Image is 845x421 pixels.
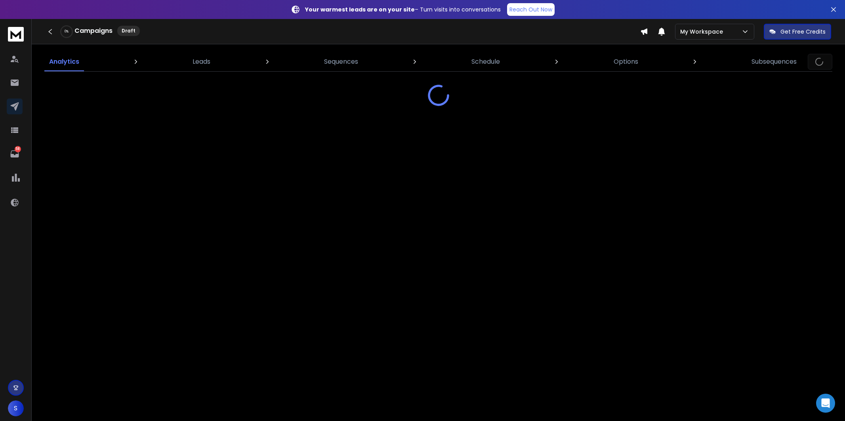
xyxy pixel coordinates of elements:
p: Options [614,57,638,66]
p: 0 % [65,29,69,34]
button: S [8,400,24,416]
p: Schedule [471,57,500,66]
a: Leads [188,52,215,71]
strong: Your warmest leads are on your site [305,6,415,13]
p: Analytics [49,57,79,66]
p: Sequences [324,57,358,66]
a: Analytics [44,52,84,71]
a: 58 [7,146,23,162]
img: logo [8,27,24,42]
div: Open Intercom Messenger [816,394,835,413]
p: My Workspace [680,28,726,36]
button: Get Free Credits [764,24,831,40]
p: Leads [193,57,210,66]
a: Schedule [467,52,505,71]
a: Reach Out Now [507,3,555,16]
div: Draft [117,26,140,36]
p: 58 [15,146,21,152]
p: Subsequences [752,57,797,66]
p: – Turn visits into conversations [305,6,501,13]
a: Options [609,52,643,71]
p: Reach Out Now [509,6,552,13]
h1: Campaigns [74,26,113,36]
a: Sequences [319,52,363,71]
p: Get Free Credits [780,28,826,36]
a: Subsequences [747,52,801,71]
